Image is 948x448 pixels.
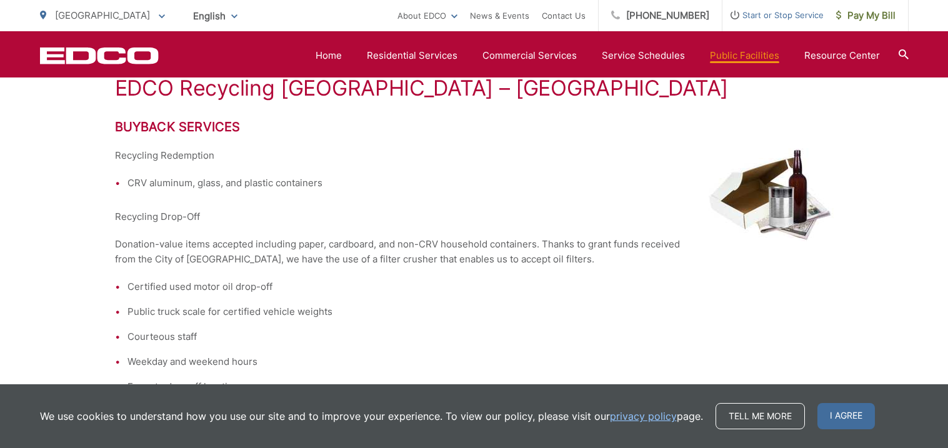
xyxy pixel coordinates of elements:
a: privacy policy [610,409,677,424]
a: Resource Center [804,48,880,63]
a: Public Facilities [710,48,779,63]
li: Certified used motor oil drop-off [127,279,834,294]
a: News & Events [470,8,529,23]
li: CRV aluminum, glass, and plastic containers [127,176,834,191]
a: Residential Services [367,48,457,63]
span: I agree [817,403,875,429]
a: About EDCO [397,8,457,23]
span: Pay My Bill [836,8,896,23]
a: Home [316,48,342,63]
a: Service Schedules [602,48,685,63]
p: Donation-value items accepted including paper, cardboard, and non-CRV household containers. Thank... [115,237,834,267]
a: Commercial Services [482,48,577,63]
img: Recycling [709,148,834,241]
li: E-waste drop off location [127,379,834,394]
li: Weekday and weekend hours [127,354,834,369]
a: EDCD logo. Return to the homepage. [40,47,159,64]
a: Tell me more [716,403,805,429]
li: Public truck scale for certified vehicle weights [127,304,834,319]
a: Contact Us [542,8,586,23]
li: Courteous staff [127,329,834,344]
h2: Buyback Services [115,119,834,134]
p: We use cookies to understand how you use our site and to improve your experience. To view our pol... [40,409,703,424]
p: Recycling Redemption [115,148,834,163]
span: English [184,5,247,27]
p: Recycling Drop-Off [115,209,834,224]
h1: EDCO Recycling [GEOGRAPHIC_DATA] – [GEOGRAPHIC_DATA] [115,76,834,101]
span: [GEOGRAPHIC_DATA] [55,9,150,21]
